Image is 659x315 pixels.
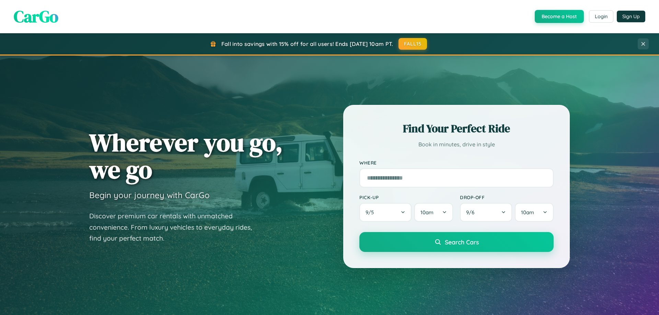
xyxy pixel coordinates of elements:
[359,203,412,222] button: 9/5
[89,190,210,200] h3: Begin your journey with CarGo
[515,203,554,222] button: 10am
[420,209,433,216] span: 10am
[366,209,377,216] span: 9 / 5
[589,10,613,23] button: Login
[414,203,453,222] button: 10am
[460,194,554,200] label: Drop-off
[445,238,479,246] span: Search Cars
[466,209,478,216] span: 9 / 6
[89,210,261,244] p: Discover premium car rentals with unmatched convenience. From luxury vehicles to everyday rides, ...
[89,129,283,183] h1: Wherever you go, we go
[617,11,645,22] button: Sign Up
[359,194,453,200] label: Pick-up
[359,160,554,166] label: Where
[535,10,584,23] button: Become a Host
[460,203,512,222] button: 9/6
[398,38,427,50] button: FALL15
[221,40,393,47] span: Fall into savings with 15% off for all users! Ends [DATE] 10am PT.
[359,121,554,136] h2: Find Your Perfect Ride
[359,140,554,149] p: Book in minutes, drive in style
[521,209,534,216] span: 10am
[359,232,554,252] button: Search Cars
[14,5,58,28] span: CarGo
